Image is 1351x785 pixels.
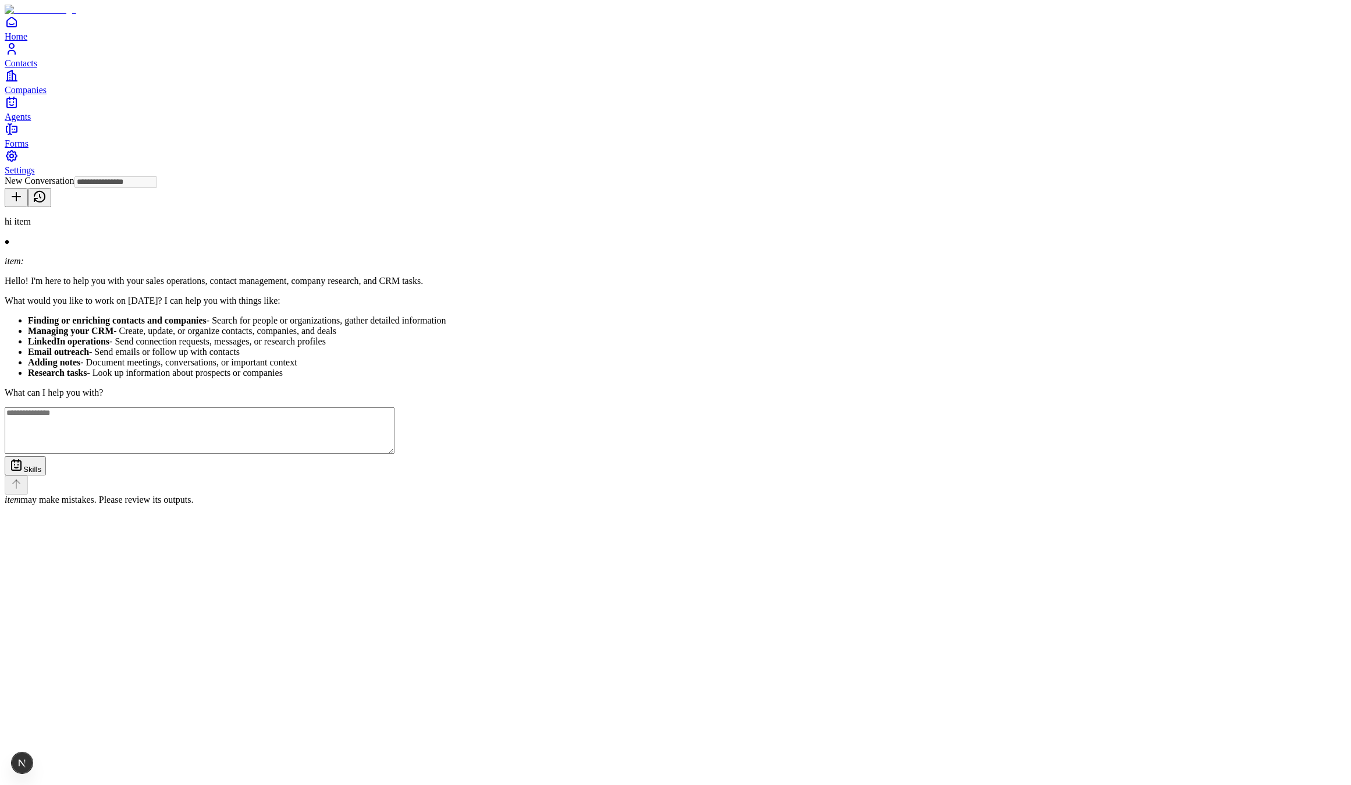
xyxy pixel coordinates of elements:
button: New conversation [5,188,28,207]
p: hi item [5,216,1346,227]
button: Skills [5,456,46,475]
p: Hello! I'm here to help you with your sales operations, contact management, company research, and... [5,276,1346,286]
span: Contacts [5,58,37,68]
a: Agents [5,95,1346,122]
li: - Document meetings, conversations, or important context [28,357,1346,368]
a: Home [5,15,1346,41]
strong: Research tasks [28,368,87,378]
strong: Email outreach [28,347,89,357]
p: What would you like to work on [DATE]? I can help you with things like: [5,296,1346,306]
div: may make mistakes. Please review its outputs. [5,495,1346,505]
span: Skills [23,465,41,474]
strong: Finding or enriching contacts and companies [28,315,207,325]
a: Companies [5,69,1346,95]
li: - Send emails or follow up with contacts [28,347,1346,357]
strong: LinkedIn operations [28,336,109,346]
li: - Create, update, or organize contacts, companies, and deals [28,326,1346,336]
strong: Adding notes [28,357,80,367]
li: - Look up information about prospects or companies [28,368,1346,378]
a: Contacts [5,42,1346,68]
li: - Search for people or organizations, gather detailed information [28,315,1346,326]
img: Item Brain Logo [5,5,76,15]
span: Companies [5,85,47,95]
p: What can I help you with? [5,388,1346,398]
button: Send message [5,475,28,495]
i: item: [5,256,24,266]
button: View history [28,188,51,207]
a: Settings [5,149,1346,175]
span: Agents [5,112,31,122]
strong: Managing your CRM [28,326,113,336]
i: item [5,495,21,505]
li: - Send connection requests, messages, or research profiles [28,336,1346,347]
span: Forms [5,138,29,148]
span: Home [5,31,27,41]
a: Forms [5,122,1346,148]
span: Settings [5,165,35,175]
span: New Conversation [5,176,74,186]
